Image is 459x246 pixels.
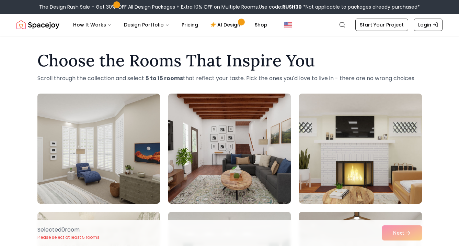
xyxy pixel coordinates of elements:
button: How It Works [68,18,117,32]
nav: Global [16,14,443,36]
img: United States [284,21,292,29]
button: Design Portfolio [118,18,175,32]
p: Scroll through the collection and select that reflect your taste. Pick the ones you'd love to liv... [37,74,422,83]
a: AI Design [205,18,248,32]
h1: Choose the Rooms That Inspire You [37,52,422,69]
img: Room room-1 [37,94,160,204]
a: Spacejoy [16,18,59,32]
span: Use code: [259,3,302,10]
a: Login [414,19,443,31]
div: The Design Rush Sale – Get 30% OFF All Design Packages + Extra 10% OFF on Multiple Rooms. [39,3,420,10]
p: Selected 0 room [37,226,100,234]
img: Room room-3 [299,94,422,204]
p: Please select at least 5 rooms [37,235,100,240]
span: *Not applicable to packages already purchased* [302,3,420,10]
a: Pricing [176,18,204,32]
strong: 5 to 15 rooms [146,74,183,82]
img: Spacejoy Logo [16,18,59,32]
a: Shop [249,18,273,32]
a: Start Your Project [355,19,408,31]
img: Room room-2 [168,94,291,204]
b: RUSH30 [282,3,302,10]
nav: Main [68,18,273,32]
